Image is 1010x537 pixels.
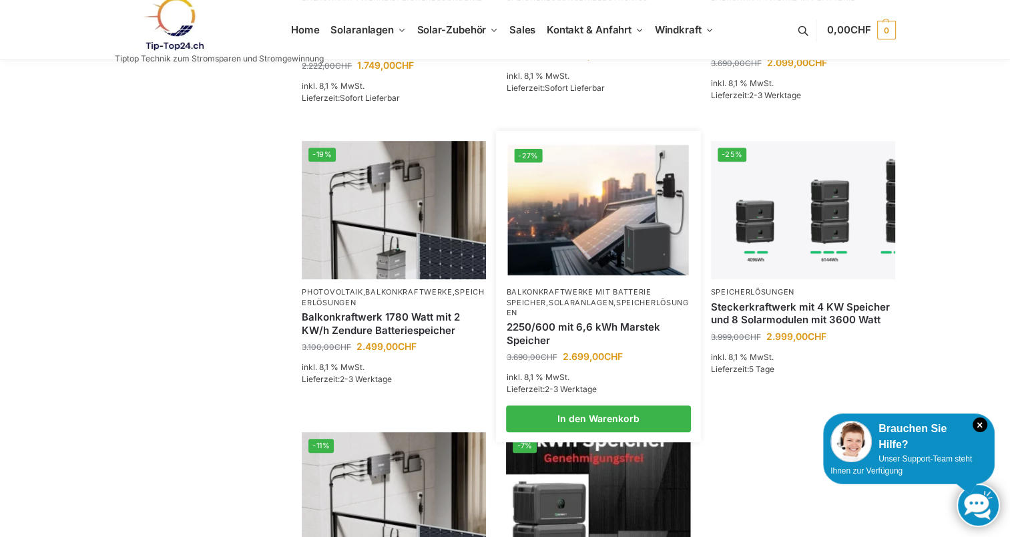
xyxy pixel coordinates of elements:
bdi: 3.999,00 [711,332,761,342]
bdi: 2.099,00 [506,51,557,61]
a: Photovoltaik [302,287,362,297]
span: CHF [808,331,826,342]
a: Balkonkraftwerke mit Batterie Speicher [506,287,651,307]
bdi: 1.749,00 [357,59,414,71]
span: Lieferzeit: [506,83,604,93]
span: 5 Tage [749,364,774,374]
span: Lieferzeit: [302,93,400,103]
p: Tiptop Technik zum Stromsparen und Stromgewinnung [115,55,324,63]
a: -19%Zendure-solar-flow-Batteriespeicher für Balkonkraftwerke [302,141,486,279]
span: CHF [398,341,417,352]
p: inkl. 8,1 % MwSt. [302,361,486,373]
p: inkl. 8,1 % MwSt. [506,371,690,383]
a: Speicherlösungen [302,287,484,307]
span: CHF [808,57,827,68]
p: inkl. 8,1 % MwSt. [302,80,486,92]
a: 2250/600 mit 6,6 kWh Marstek Speicher [506,321,690,347]
span: CHF [603,351,622,362]
span: CHF [744,332,761,342]
span: 2-3 Werktage [544,384,596,394]
bdi: 3.690,00 [711,58,762,68]
span: 2-3 Werktage [340,374,392,384]
span: CHF [850,23,871,36]
span: CHF [540,352,557,362]
a: -27%Balkonkraftwerk mit Marstek Speicher [508,142,689,278]
span: Unser Support-Team steht Ihnen zur Verfügung [830,454,972,476]
p: inkl. 8,1 % MwSt. [506,70,690,82]
span: 2-3 Werktage [749,90,801,100]
img: Balkonkraftwerk mit Marstek Speicher [508,142,689,278]
span: Kontakt & Anfahrt [547,23,632,36]
a: Balkonkraftwerke [365,287,452,297]
bdi: 3.690,00 [506,352,557,362]
img: Zendure-solar-flow-Batteriespeicher für Balkonkraftwerke [302,141,486,279]
p: , , [506,287,690,318]
i: Schließen [973,417,987,432]
a: -25%Steckerkraftwerk mit 4 KW Speicher und 8 Solarmodulen mit 3600 Watt [711,141,895,279]
span: Lieferzeit: [711,90,801,100]
span: Solar-Zubehör [417,23,487,36]
a: In den Warenkorb legen: „2250/600 mit 6,6 kWh Marstek Speicher“ [506,405,690,432]
span: 0,00 [827,23,870,36]
span: Sales [509,23,536,36]
a: Balkonkraftwerk 1780 Watt mit 2 KW/h Zendure Batteriespeicher [302,311,486,337]
span: CHF [395,59,414,71]
img: Steckerkraftwerk mit 4 KW Speicher und 8 Solarmodulen mit 3600 Watt [711,141,895,279]
span: Solaranlagen [330,23,394,36]
span: CHF [745,58,762,68]
bdi: 2.099,00 [767,57,827,68]
span: Windkraft [655,23,702,36]
p: inkl. 8,1 % MwSt. [711,351,895,363]
a: 0,00CHF 0 [827,10,895,50]
bdi: 2.999,00 [766,331,826,342]
p: , , [302,287,486,308]
a: Steckerkraftwerk mit 4 KW Speicher und 8 Solarmodulen mit 3600 Watt [711,301,895,327]
bdi: 2.499,00 [356,341,417,352]
bdi: 2.699,00 [562,351,622,362]
bdi: 2.222,00 [302,61,352,71]
span: Lieferzeit: [711,364,774,374]
span: Lieferzeit: [302,374,392,384]
span: Sofort Lieferbar [340,93,400,103]
span: CHF [335,61,352,71]
p: inkl. 8,1 % MwSt. [711,77,895,89]
span: Lieferzeit: [506,384,596,394]
span: 0 [877,21,896,39]
span: CHF [334,342,351,352]
bdi: 3.100,00 [302,342,351,352]
a: Speicherlösungen [506,298,688,317]
img: Customer service [830,421,872,462]
div: Brauchen Sie Hilfe? [830,421,987,453]
span: Sofort Lieferbar [544,83,604,93]
a: Solaranlagen [549,298,613,307]
bdi: 1.899,00 [562,49,620,61]
a: Speicherlösungen [711,287,794,297]
span: CHF [601,49,620,61]
span: CHF [540,51,557,61]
